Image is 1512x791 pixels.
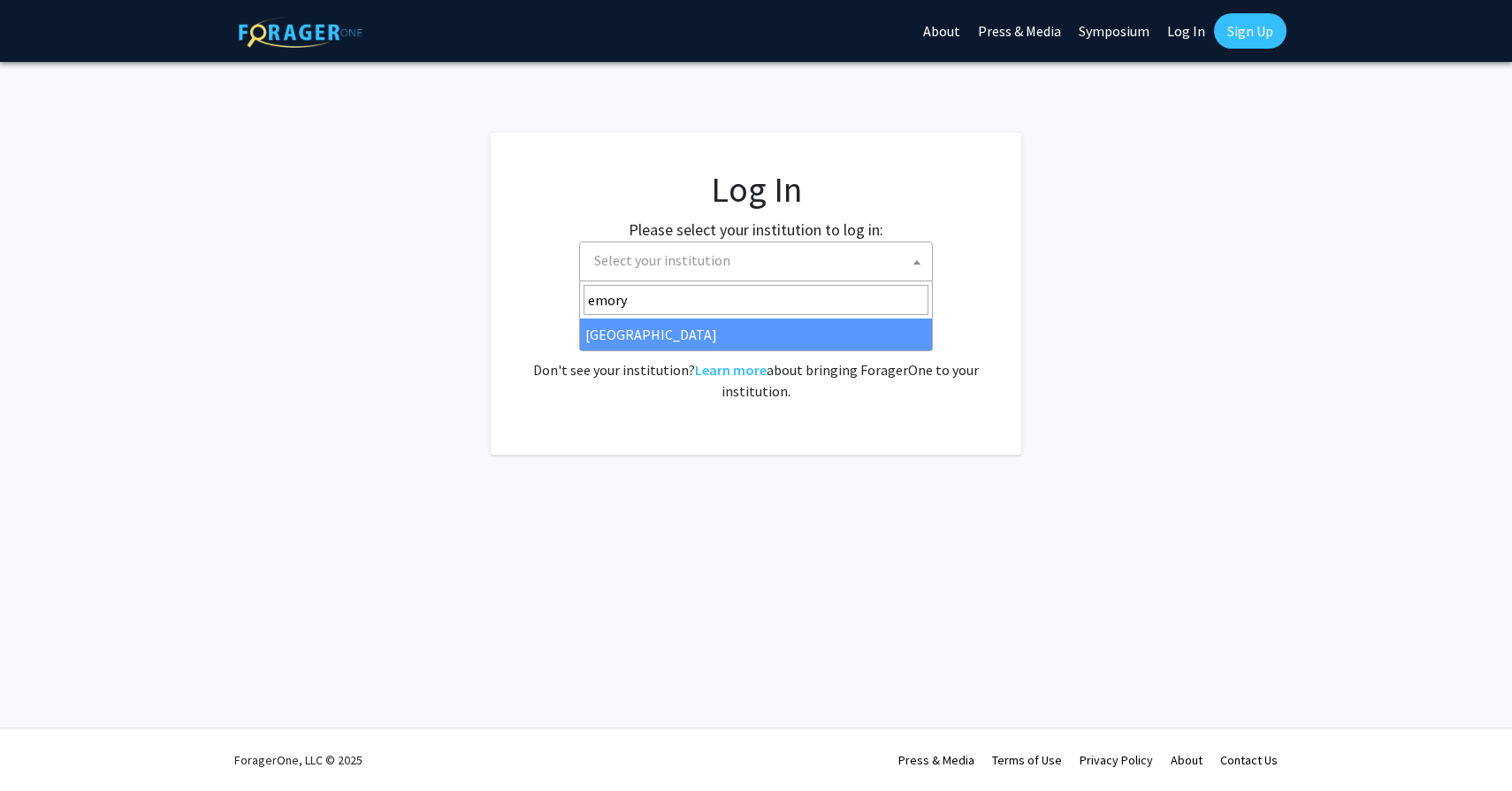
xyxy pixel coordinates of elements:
a: Contact Us [1220,752,1278,768]
a: About [1171,752,1203,768]
h1: Log In [526,168,986,211]
iframe: Chat [13,711,75,778]
div: ForagerOne, LLC © 2025 [234,729,363,791]
a: Learn more about bringing ForagerOne to your institution [695,361,767,379]
span: Select your institution [579,242,933,281]
img: ForagerOne Logo [239,17,363,48]
a: Terms of Use [992,752,1062,768]
input: Search [584,285,928,315]
li: [GEOGRAPHIC_DATA] [580,319,932,350]
span: Select your institution [594,251,730,269]
div: No account? . Don't see your institution? about bringing ForagerOne to your institution. [526,317,986,402]
a: Press & Media [898,752,974,768]
span: Select your institution [587,242,932,279]
a: Sign Up [1214,13,1287,49]
a: Privacy Policy [1080,752,1153,768]
label: Please select your institution to log in: [629,218,883,242]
